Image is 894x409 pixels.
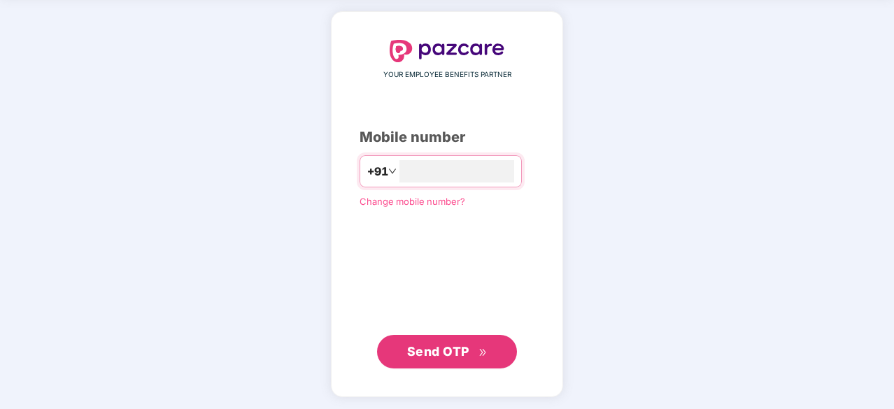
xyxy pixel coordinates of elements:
[407,344,469,359] span: Send OTP
[478,348,488,357] span: double-right
[377,335,517,368] button: Send OTPdouble-right
[367,163,388,180] span: +91
[390,40,504,62] img: logo
[360,196,465,207] a: Change mobile number?
[388,167,397,175] span: down
[360,127,534,148] div: Mobile number
[383,69,511,80] span: YOUR EMPLOYEE BENEFITS PARTNER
